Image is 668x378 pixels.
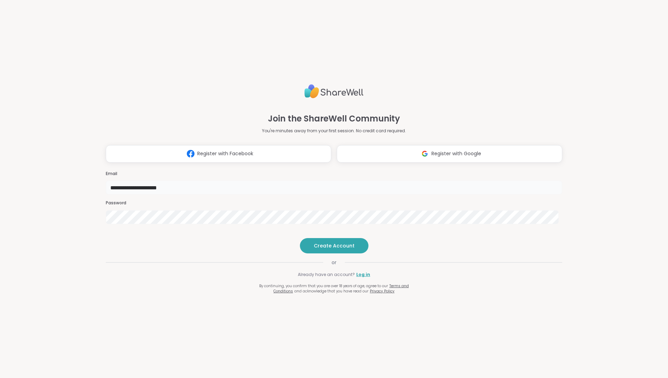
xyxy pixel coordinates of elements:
button: Register with Google [337,145,562,163]
a: Log in [356,271,370,278]
span: Already have an account? [298,271,355,278]
button: Register with Facebook [106,145,331,163]
span: Create Account [314,242,355,249]
img: ShareWell Logo [304,81,364,101]
span: Register with Google [431,150,481,157]
span: Register with Facebook [197,150,253,157]
img: ShareWell Logomark [184,147,197,160]
h3: Password [106,200,562,206]
h3: Email [106,171,562,177]
img: ShareWell Logomark [418,147,431,160]
button: Create Account [300,238,368,253]
h1: Join the ShareWell Community [268,112,400,125]
span: or [323,259,345,266]
a: Terms and Conditions [273,283,409,294]
span: By continuing, you confirm that you are over 18 years of age, agree to our [259,283,388,289]
span: and acknowledge that you have read our [294,289,368,294]
p: You're minutes away from your first session. No credit card required. [262,128,406,134]
a: Privacy Policy [370,289,395,294]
